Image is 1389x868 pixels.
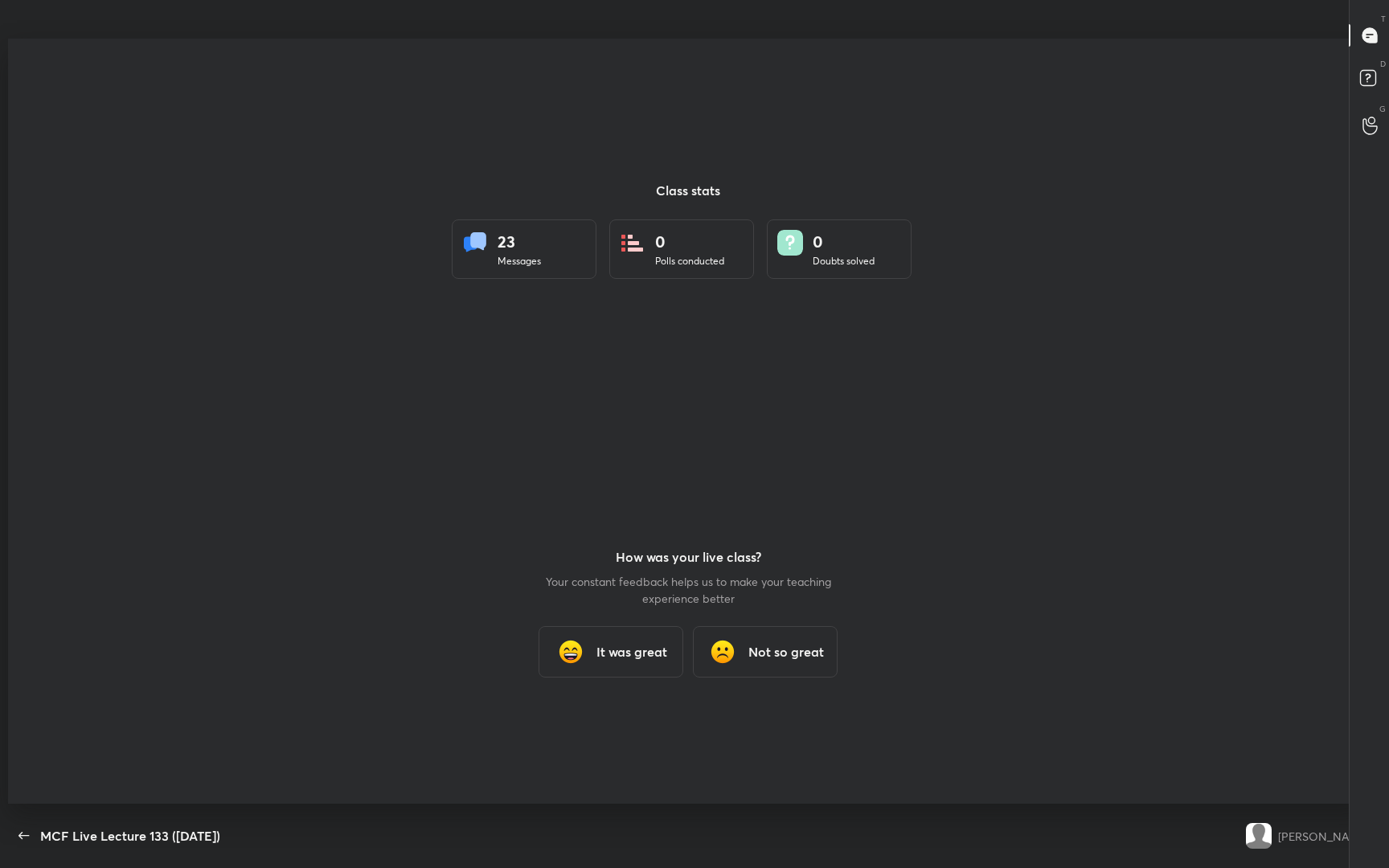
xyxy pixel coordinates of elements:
p: Your constant feedback helps us to make your teaching experience better [543,573,833,607]
div: Doubts solved [813,254,875,268]
img: doubts.8a449be9.svg [777,230,803,256]
div: Messages [498,254,541,268]
div: Polls conducted [655,254,724,268]
div: MCF Live Lecture 133 ([DATE]) [40,826,220,845]
p: T [1381,13,1386,25]
div: 23 [498,230,541,254]
h3: Class stats [8,181,1368,200]
div: [PERSON_NAME] [1278,828,1368,845]
img: statsMessages.856aad98.svg [462,230,488,256]
h3: It was great [596,642,667,661]
div: 0 [813,230,875,254]
p: G [1379,103,1386,115]
p: D [1380,58,1386,70]
img: grinning_face_with_smiling_eyes_cmp.gif [555,636,587,668]
div: 0 [655,230,724,254]
h3: How was your live class? [543,547,833,567]
img: default.png [1246,823,1272,849]
img: frowning_face_cmp.gif [707,636,739,668]
h3: Not so great [748,642,824,661]
img: statsPoll.b571884d.svg [620,230,645,256]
